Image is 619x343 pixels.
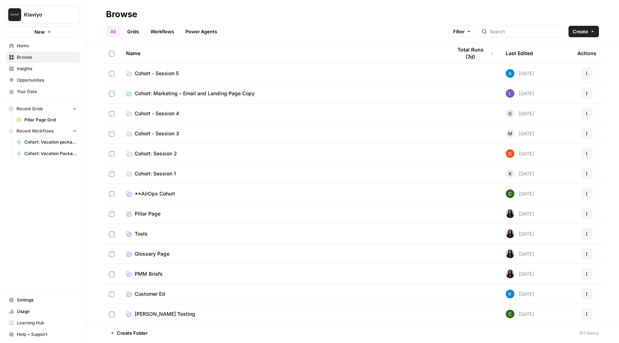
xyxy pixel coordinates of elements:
[126,110,441,117] a: Cohort - Session 4
[506,290,514,298] img: zdhmu8j9dpt46ofesn2i0ad6n35e
[126,290,441,298] a: Customer Ed
[506,169,534,178] div: [DATE]
[506,109,534,118] div: [DATE]
[126,190,441,197] a: **AirOps Cohort
[508,110,512,117] span: G
[146,26,178,37] a: Workflows
[6,306,80,317] a: Usage
[506,250,534,258] div: [DATE]
[506,310,514,318] img: 14qrvic887bnlg6dzgoj39zarp80
[506,149,534,158] div: [DATE]
[123,26,143,37] a: Grids
[6,40,80,52] a: Home
[6,74,80,86] a: Opportunities
[506,230,514,238] img: rox323kbkgutb4wcij4krxobkpon
[126,210,441,217] a: Pillar Page
[506,270,514,278] img: rox323kbkgutb4wcij4krxobkpon
[135,230,148,237] span: Tools
[13,136,80,148] a: Cohort: Vacation package description
[506,129,534,138] div: [DATE]
[453,28,465,35] span: Filter
[135,290,165,298] span: Customer Ed
[506,290,534,298] div: [DATE]
[135,130,179,137] span: Cohort - Session 3
[17,308,77,315] span: Usage
[508,130,512,137] span: M
[506,149,514,158] img: ep2s7dd3ojhp11nu5ayj08ahj9gv
[17,331,77,338] span: Help + Support
[8,8,21,21] img: Klaviyo Logo
[135,210,160,217] span: Pillar Page
[126,150,441,157] a: Cohort: Session 2
[506,270,534,278] div: [DATE]
[506,189,514,198] img: 14qrvic887bnlg6dzgoj39zarp80
[506,209,534,218] div: [DATE]
[17,320,77,326] span: Learning Hub
[135,150,177,157] span: Cohort: Session 2
[17,77,77,83] span: Opportunities
[6,86,80,97] a: Your Data
[17,297,77,303] span: Settings
[16,128,54,134] span: Recent Workflows
[577,43,596,63] div: Actions
[6,26,80,37] button: New
[506,230,534,238] div: [DATE]
[579,329,599,337] div: 151 Items
[126,43,441,63] div: Name
[506,250,514,258] img: rox323kbkgutb4wcij4krxobkpon
[506,43,533,63] div: Last Edited
[506,69,534,78] div: [DATE]
[135,190,175,197] span: **AirOps Cohort
[135,70,179,77] span: Cohort - Session 5
[16,106,43,112] span: Recent Grids
[126,310,441,318] a: [PERSON_NAME] Testing
[17,66,77,72] span: Insights
[117,329,148,337] span: Create Folder
[6,126,80,136] button: Recent Workflows
[506,310,534,318] div: [DATE]
[13,148,80,159] a: Cohort: Vacation Package Description ([PERSON_NAME])
[6,329,80,340] button: Help + Support
[506,189,534,198] div: [DATE]
[106,26,120,37] a: All
[17,43,77,49] span: Home
[448,26,476,37] button: Filter
[106,9,137,20] div: Browse
[126,90,441,97] a: Cohort: Marketing – Email and Landing Page Copy
[13,114,80,126] a: Pillar Page Grid
[181,26,221,37] a: Power Agents
[135,270,163,277] span: PMM Briefs
[6,294,80,306] a: Settings
[17,88,77,95] span: Your Data
[6,103,80,114] button: Recent Grids
[6,317,80,329] a: Learning Hub
[106,327,152,339] button: Create Folder
[17,54,77,61] span: Browse
[126,170,441,177] a: Cohort: Session 1
[6,63,80,74] a: Insights
[490,28,562,35] input: Search
[126,130,441,137] a: Cohort - Session 3
[506,209,514,218] img: rox323kbkgutb4wcij4krxobkpon
[506,89,534,98] div: [DATE]
[24,139,77,145] span: Cohort: Vacation package description
[568,26,599,37] button: Create
[509,170,512,177] span: K
[506,89,514,98] img: 3v5gupj0m786yzjvk4tudrexhntl
[126,230,441,237] a: Tools
[135,250,169,257] span: Glossary Page
[24,11,67,18] span: Klaviyo
[6,6,80,24] button: Workspace: Klaviyo
[573,28,588,35] span: Create
[34,28,45,35] span: New
[126,270,441,277] a: PMM Briefs
[24,117,77,123] span: Pillar Page Grid
[126,250,441,257] a: Glossary Page
[24,150,77,157] span: Cohort: Vacation Package Description ([PERSON_NAME])
[6,52,80,63] a: Browse
[126,70,441,77] a: Cohort - Session 5
[135,90,255,97] span: Cohort: Marketing – Email and Landing Page Copy
[135,310,195,318] span: [PERSON_NAME] Testing
[452,43,494,63] div: Total Runs (7d)
[135,170,176,177] span: Cohort: Session 1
